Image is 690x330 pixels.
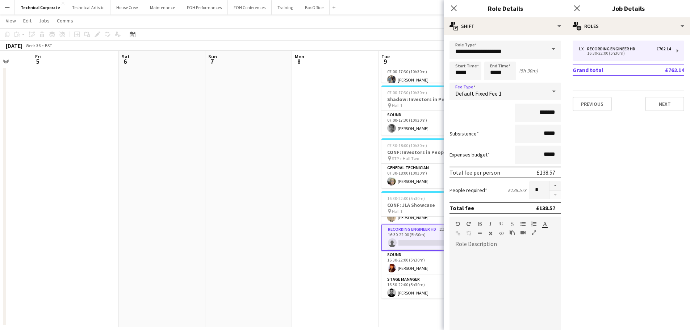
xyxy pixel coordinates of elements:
[520,221,526,227] button: Unordered List
[54,16,76,25] a: Comms
[144,0,181,14] button: Maintenance
[449,169,500,176] div: Total fee per person
[181,0,228,14] button: FOH Performances
[66,0,110,14] button: Technical Artistic
[392,209,402,214] span: Hall 1
[573,97,612,111] button: Previous
[57,17,73,24] span: Comms
[381,62,463,87] app-card-role: Stage Manager1/107:00-17:30 (10h30m)[PERSON_NAME]
[587,46,638,51] div: Recording Engineer HD
[381,251,463,275] app-card-role: Sound1/116:30-22:00 (5h30m)[PERSON_NAME]
[381,53,390,60] span: Tue
[110,0,144,14] button: House Crew
[531,221,536,227] button: Ordered List
[228,0,272,14] button: FOH Conferences
[520,230,526,235] button: Insert video
[121,57,130,66] span: 6
[466,221,471,227] button: Redo
[381,225,463,251] app-card-role: Recording Engineer HD2I0/116:30-22:00 (5h30m)
[381,191,463,298] app-job-card: 16:30-22:00 (5h30m)5/6CONF: JLA Showcase Hall 16 Roles[PERSON_NAME]LX1/116:30-22:00 (5h30m)[PERSO...
[6,17,16,24] span: View
[380,57,390,66] span: 9
[122,53,130,60] span: Sat
[381,85,463,135] app-job-card: 07:00-17:30 (10h30m)1/1Shadow: Investors in People Hall 11 RoleSound1/107:00-17:30 (10h30m)[PERSO...
[24,43,42,48] span: Week 36
[578,46,587,51] div: 1 x
[531,230,536,235] button: Fullscreen
[449,187,487,193] label: People required
[294,57,304,66] span: 8
[381,138,463,188] app-job-card: 07:30-18:00 (10h30m)1/1CONF: Investors in People STP + Hall Two1 RoleGeneral Technician1/107:30-1...
[573,64,641,76] td: Grand total
[477,221,482,227] button: Bold
[510,230,515,235] button: Paste as plain text
[519,67,538,74] div: (5h 30m)
[567,17,690,35] div: Roles
[35,53,41,60] span: Fri
[23,17,32,24] span: Edit
[536,204,555,212] div: £138.57
[567,4,690,13] h3: Job Details
[34,57,41,66] span: 5
[444,17,567,35] div: Shift
[449,204,474,212] div: Total fee
[656,46,671,51] div: £762.14
[387,90,427,95] span: 07:00-17:30 (10h30m)
[381,149,463,155] h3: CONF: Investors in People
[510,221,515,227] button: Strikethrough
[381,96,463,103] h3: Shadow: Investors in People
[207,57,217,66] span: 7
[20,16,34,25] a: Edit
[455,90,502,97] span: Default Fixed Fee 1
[3,16,19,25] a: View
[549,181,561,191] button: Increase
[641,64,684,76] td: £762.14
[444,4,567,13] h3: Role Details
[488,230,493,236] button: Clear Formatting
[387,196,425,201] span: 16:30-22:00 (5h30m)
[392,156,419,161] span: STP + Hall Two
[299,0,330,14] button: Box Office
[36,16,53,25] a: Jobs
[477,230,482,236] button: Horizontal Line
[39,17,50,24] span: Jobs
[499,221,504,227] button: Underline
[381,275,463,300] app-card-role: Stage Manager1/116:30-22:00 (5h30m)[PERSON_NAME]
[455,221,460,227] button: Undo
[645,97,684,111] button: Next
[499,230,504,236] button: HTML Code
[449,130,479,137] label: Subsistence
[508,187,526,193] div: £138.57 x
[449,151,490,158] label: Expenses budget
[578,51,671,55] div: 16:30-22:00 (5h30m)
[387,143,427,148] span: 07:30-18:00 (10h30m)
[272,0,299,14] button: Training
[537,169,555,176] div: £138.57
[381,111,463,135] app-card-role: Sound1/107:00-17:30 (10h30m)[PERSON_NAME]
[381,202,463,208] h3: CONF: JLA Showcase
[15,0,66,14] button: Technical Corporate
[45,43,52,48] div: BST
[488,221,493,227] button: Italic
[381,164,463,188] app-card-role: General Technician1/107:30-18:00 (10h30m)[PERSON_NAME]
[208,53,217,60] span: Sun
[542,221,547,227] button: Text Color
[392,103,402,108] span: Hall 1
[6,42,22,49] div: [DATE]
[295,53,304,60] span: Mon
